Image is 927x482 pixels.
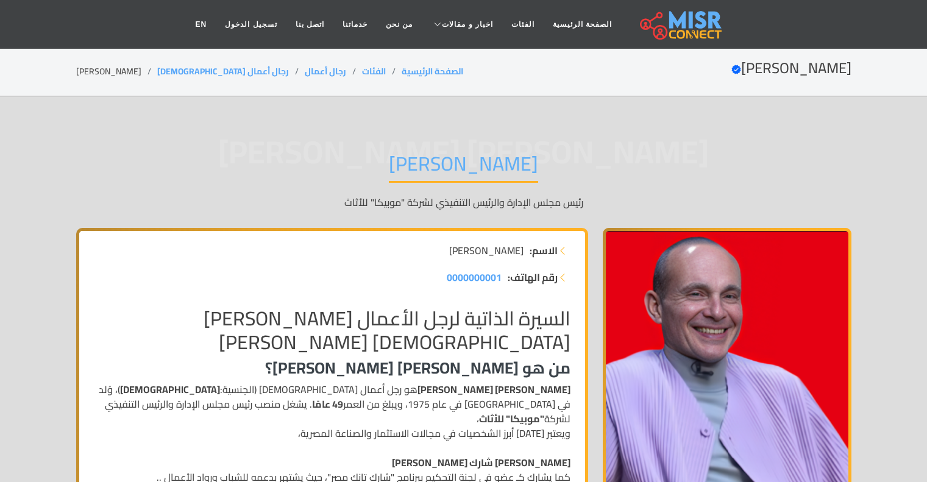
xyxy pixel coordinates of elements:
span: [PERSON_NAME] [449,243,524,258]
a: الفئات [362,63,386,79]
strong: [DEMOGRAPHIC_DATA] [120,380,220,399]
h2: السيرة الذاتية لرجل الأعمال [PERSON_NAME][DEMOGRAPHIC_DATA] [PERSON_NAME] [94,307,570,353]
strong: [PERSON_NAME] [PERSON_NAME] [417,380,570,399]
strong: [PERSON_NAME] شارك [PERSON_NAME] [392,453,570,472]
h1: [PERSON_NAME] [389,152,538,183]
a: اخبار و مقالات [422,13,502,36]
strong: رقم الهاتف: [508,270,558,285]
a: من نحن [377,13,422,36]
img: main.misr_connect [640,9,722,40]
a: رجال أعمال [DEMOGRAPHIC_DATA] [157,63,289,79]
a: الصفحة الرئيسية [402,63,463,79]
h2: [PERSON_NAME] [731,60,851,77]
h3: من هو [PERSON_NAME] [PERSON_NAME]؟ [94,358,570,377]
a: الصفحة الرئيسية [544,13,621,36]
strong: "موبيكا" للأثاث [479,409,544,428]
a: 0000000001 [447,270,502,285]
span: اخبار و مقالات [442,19,493,30]
a: رجال أعمال [305,63,346,79]
a: EN [186,13,216,36]
a: تسجيل الدخول [216,13,286,36]
a: الفئات [502,13,544,36]
a: اتصل بنا [286,13,333,36]
span: 0000000001 [447,268,502,286]
p: رئيس مجلس الإدارة والرئيس التنفيذي لشركة "موبيكا" للأثاث [76,195,851,210]
svg: Verified account [731,65,741,74]
a: خدماتنا [333,13,377,36]
strong: 49 عامًا [312,395,343,413]
strong: الاسم: [530,243,558,258]
li: [PERSON_NAME] [76,65,157,78]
